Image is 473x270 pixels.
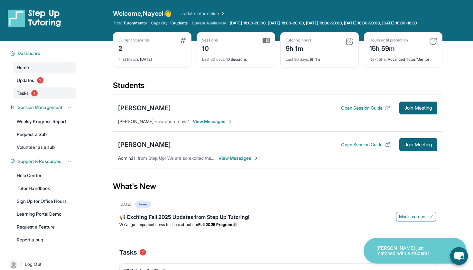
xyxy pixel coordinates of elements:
a: Request a Sub [13,129,76,140]
div: [DATE] [118,53,186,62]
a: Tasks1 [13,87,76,99]
div: 📢 Exciting Fall 2025 Updates from Step Up Tutoring! [119,213,436,222]
span: 🎉 [232,222,237,227]
div: [PERSON_NAME] [118,140,171,149]
p: [PERSON_NAME] just matched with a student! [376,246,441,256]
img: Mark as read [428,214,433,219]
a: Request a Feature [13,221,76,233]
a: Volunteer as a sub [13,141,76,153]
span: [PERSON_NAME] : [118,119,154,124]
span: Last 30 days : [286,57,309,62]
div: Unread [135,201,151,208]
span: How about now? [154,119,189,124]
button: Open Session Guide [341,141,390,148]
button: Join Meeting [399,102,437,114]
a: Tutor Handbook [13,183,76,194]
img: Chevron Right [219,10,226,17]
div: What's New [113,172,442,201]
span: Mark as read [399,213,425,220]
span: View Messages [218,155,259,161]
img: logo [8,9,61,27]
span: Join Meeting [404,143,432,147]
button: Mark as read [396,212,436,221]
span: 1 [37,77,43,84]
img: user-img [9,260,18,269]
img: card [346,38,353,45]
div: Hours until promotion [369,38,408,43]
span: View Messages [193,118,233,125]
span: Log Out [25,261,42,267]
img: Chevron-Right [254,156,259,161]
span: Capacity: [151,21,169,26]
div: 2 [118,43,149,53]
span: Last 30 days : [202,57,225,62]
div: Advanced Tutor/Mentor [369,53,437,62]
div: 9h 1m [286,53,353,62]
span: Tasks [17,90,29,96]
a: Weekly Progress Report [13,116,76,127]
a: Learning Portal Demo [13,208,76,220]
a: Report a bug [13,234,76,246]
span: Home [17,64,29,71]
div: [PERSON_NAME] [118,104,171,113]
span: 1 [31,90,38,96]
button: Dashboard [15,50,72,57]
div: 10 [202,43,218,53]
a: Sign Up for Office Hours [13,195,76,207]
span: 1 [140,249,146,256]
button: chat-button [450,247,468,265]
span: Welcome, Nayeel 👋 [113,9,172,18]
span: Join Meeting [404,106,432,110]
span: Admin : [118,155,132,161]
span: Current Availability: [192,21,227,26]
span: Title: [113,21,122,26]
img: Chevron-Right [228,119,233,124]
span: We’ve got important news to share about our [119,222,198,227]
a: Home [13,62,76,73]
strong: Fall 2025 Program [198,222,232,227]
span: Dashboard [18,50,41,57]
img: card [429,38,437,45]
div: 10 Sessions [202,53,270,62]
a: Update Information [181,10,226,17]
button: Support & Resources [15,158,72,165]
span: Tutor/Mentor [123,21,147,26]
div: 15h 59m [369,43,408,53]
span: Updates [17,77,34,84]
img: card [180,38,186,43]
span: Next title : [369,57,387,62]
span: [DATE] 18:00-20:00, [DATE] 18:00-20:00, [DATE] 18:00-20:00, [DATE] 18:00-20:00, [DATE] 16:00-18:30 [230,21,417,26]
div: Current Students [118,38,149,43]
span: Tasks [119,248,137,257]
a: Help Center [13,170,76,181]
span: 1 Students [170,21,188,26]
div: Tutoring hours [286,38,311,43]
div: Students [113,80,442,94]
span: First Match : [118,57,139,62]
div: Sessions [202,38,218,43]
span: Support & Resources [18,158,61,165]
div: [DATE] [119,202,131,207]
a: Updates1 [13,75,76,86]
button: Join Meeting [399,138,437,151]
button: Open Session Guide [341,105,390,111]
button: Session Management [15,104,72,111]
img: card [263,38,270,43]
div: 9h 1m [286,43,311,53]
span: Session Management [18,104,62,111]
span: | [21,260,22,268]
a: [DATE] 18:00-20:00, [DATE] 18:00-20:00, [DATE] 18:00-20:00, [DATE] 18:00-20:00, [DATE] 16:00-18:30 [228,21,418,26]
